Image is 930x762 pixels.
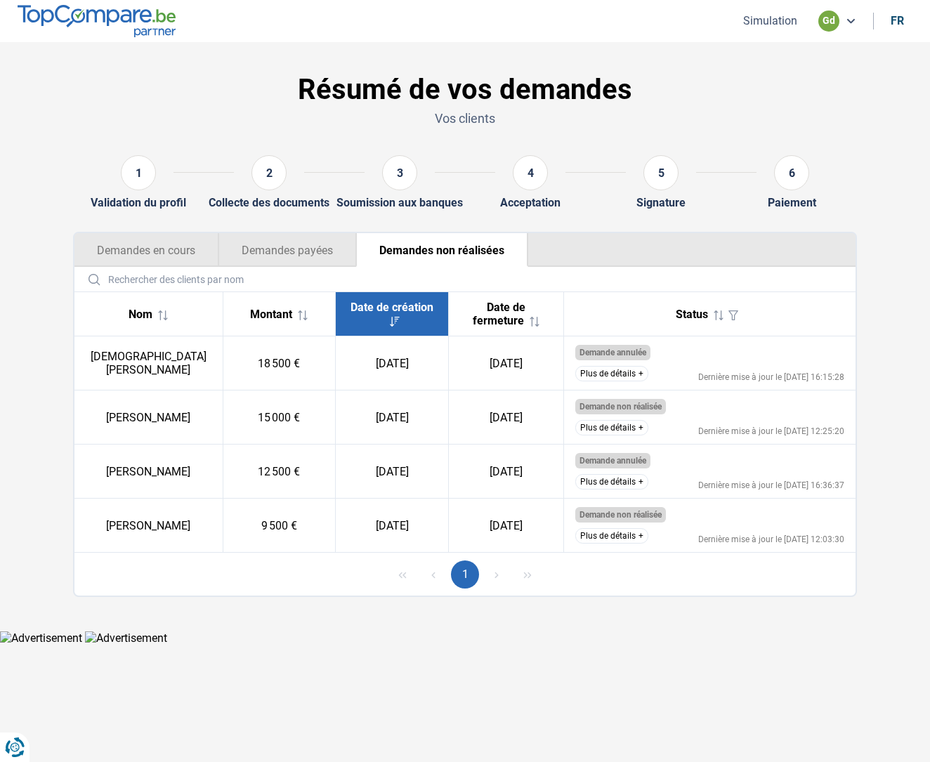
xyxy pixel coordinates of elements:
td: [DEMOGRAPHIC_DATA][PERSON_NAME] [74,336,223,390]
div: 6 [774,155,809,190]
img: Advertisement [85,631,167,645]
span: Date de création [351,301,433,314]
div: gd [818,11,839,32]
div: 3 [382,155,417,190]
div: Dernière mise à jour le [DATE] 12:03:30 [698,535,844,544]
button: Demandes en cours [74,233,218,267]
button: Next Page [483,560,511,589]
div: Soumission aux banques [336,196,463,209]
div: Dernière mise à jour le [DATE] 16:15:28 [698,373,844,381]
div: 5 [643,155,679,190]
td: [DATE] [449,445,563,499]
span: Demande non réalisée [579,402,662,412]
button: Plus de détails [575,366,648,381]
div: Signature [636,196,686,209]
div: 4 [513,155,548,190]
td: 12 500 € [223,445,335,499]
span: Montant [250,308,292,321]
p: Vos clients [73,110,857,127]
button: Simulation [739,13,801,28]
div: Validation du profil [91,196,186,209]
div: 2 [251,155,287,190]
button: Demandes payées [218,233,356,267]
div: Dernière mise à jour le [DATE] 12:25:20 [698,427,844,435]
td: 15 000 € [223,390,335,445]
div: Acceptation [500,196,561,209]
td: [DATE] [335,445,449,499]
div: Dernière mise à jour le [DATE] 16:36:37 [698,481,844,490]
td: [PERSON_NAME] [74,499,223,553]
button: First Page [388,560,417,589]
button: Plus de détails [575,528,648,544]
td: [DATE] [449,499,563,553]
td: [DATE] [449,390,563,445]
td: [DATE] [335,336,449,390]
span: Status [676,308,708,321]
span: Demande annulée [579,348,646,357]
td: [DATE] [335,499,449,553]
div: Collecte des documents [209,196,329,209]
td: [DATE] [449,336,563,390]
span: Demande non réalisée [579,510,662,520]
td: [PERSON_NAME] [74,445,223,499]
input: Rechercher des clients par nom [80,267,850,291]
span: Demande annulée [579,456,646,466]
td: [PERSON_NAME] [74,390,223,445]
button: Plus de détails [575,420,648,435]
button: Plus de détails [575,474,648,490]
button: Page 1 [451,560,479,589]
td: 9 500 € [223,499,335,553]
td: 18 500 € [223,336,335,390]
td: [DATE] [335,390,449,445]
button: Demandes non réalisées [356,233,528,267]
button: Previous Page [419,560,447,589]
span: Nom [129,308,152,321]
div: 1 [121,155,156,190]
button: Last Page [513,560,542,589]
div: Paiement [768,196,816,209]
div: fr [891,14,904,27]
span: Date de fermeture [473,301,525,327]
img: TopCompare.be [18,5,176,37]
h1: Résumé de vos demandes [73,73,857,107]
